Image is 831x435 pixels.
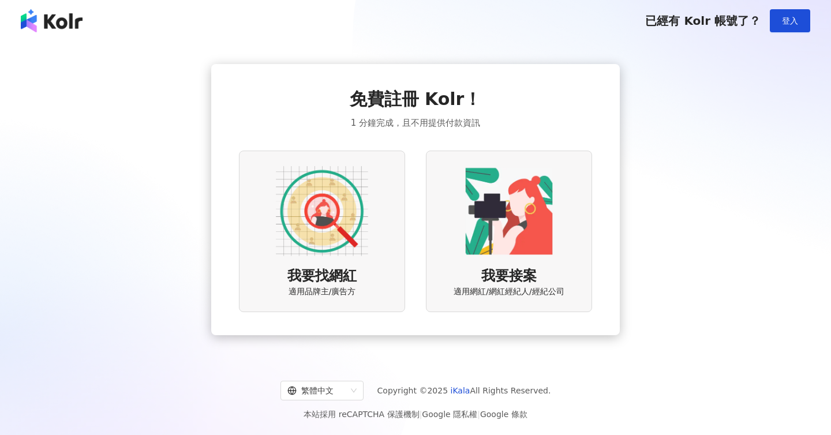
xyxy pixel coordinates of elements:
[770,9,810,32] button: 登入
[287,381,346,400] div: 繁體中文
[422,410,477,419] a: Google 隱私權
[287,267,357,286] span: 我要找網紅
[645,14,761,28] span: 已經有 Kolr 帳號了？
[782,16,798,25] span: 登入
[350,87,482,111] span: 免費註冊 Kolr！
[351,116,480,130] span: 1 分鐘完成，且不用提供付款資訊
[420,410,422,419] span: |
[377,384,551,397] span: Copyright © 2025 All Rights Reserved.
[289,286,356,298] span: 適用品牌主/廣告方
[481,267,537,286] span: 我要接案
[21,9,83,32] img: logo
[304,407,527,421] span: 本站採用 reCAPTCHA 保護機制
[477,410,480,419] span: |
[276,165,368,257] img: AD identity option
[454,286,564,298] span: 適用網紅/網紅經紀人/經紀公司
[451,386,470,395] a: iKala
[463,165,555,257] img: KOL identity option
[480,410,527,419] a: Google 條款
